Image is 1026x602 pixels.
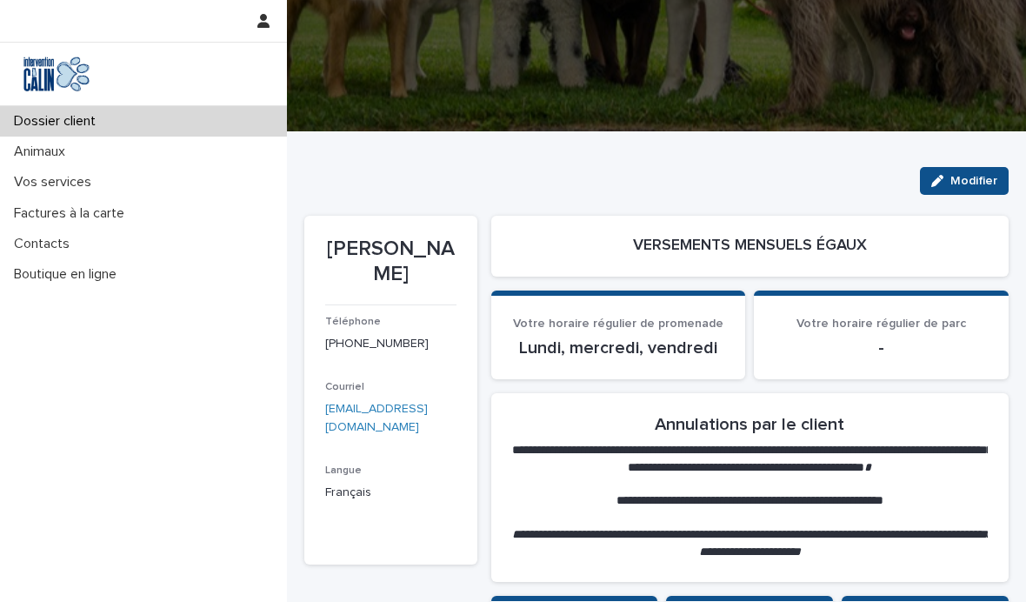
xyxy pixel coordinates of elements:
[14,57,99,91] img: Y0SYDZVsQvbSeSFpbQoq
[14,114,96,128] font: Dossier client
[325,486,371,498] font: Français
[325,317,381,327] font: Téléphone
[325,465,362,476] font: Langue
[513,318,723,330] font: Votre horaire régulier de promenade
[519,339,717,357] font: Lundi, mercredi, vendredi
[633,237,867,253] font: VERSEMENTS MENSUELS ÉGAUX
[327,238,455,284] font: [PERSON_NAME]
[325,382,364,392] font: Courriel
[878,339,884,357] font: -
[325,403,428,433] a: [EMAIL_ADDRESS][DOMAIN_NAME]
[14,237,70,251] font: Contacts
[950,175,997,187] font: Modifier
[796,318,966,330] font: Votre horaire régulier de parc
[14,267,117,281] font: Boutique en ligne
[920,167,1009,195] button: Modifier
[655,416,844,433] font: Annulations par le client
[14,175,91,189] font: Vos services
[325,338,429,350] a: [PHONE_NUMBER]
[14,206,124,220] font: Factures à la carte
[14,144,65,158] font: Animaux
